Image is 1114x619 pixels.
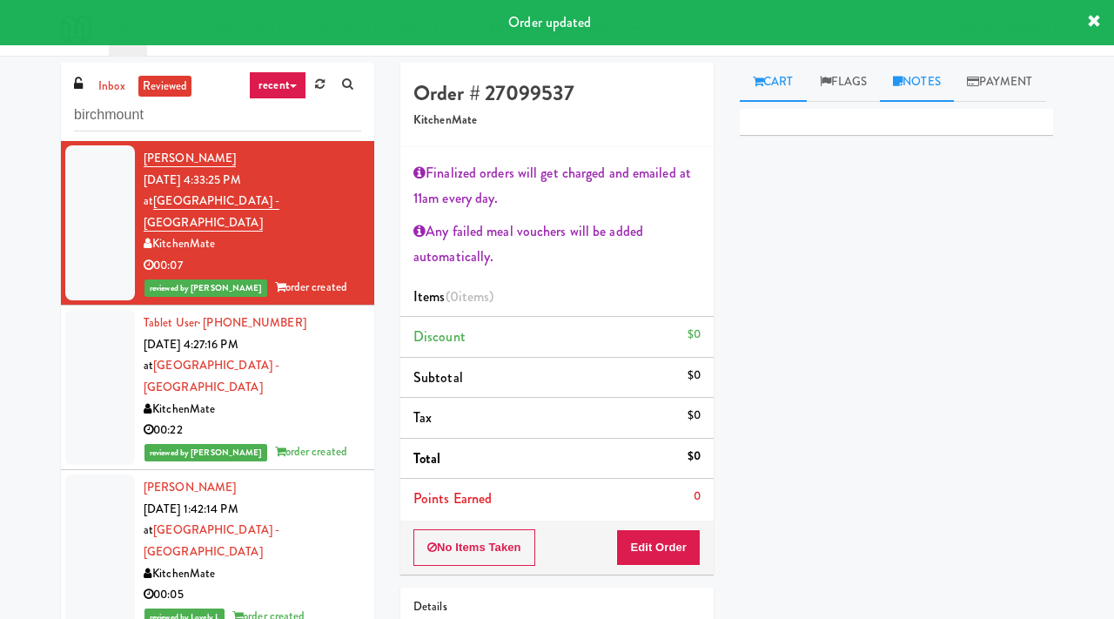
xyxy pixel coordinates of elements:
a: Payment [954,63,1046,102]
h5: KitchenMate [413,114,701,127]
div: $0 [688,405,701,427]
a: Cart [740,63,807,102]
span: Order updated [508,12,591,32]
span: Total [413,448,441,468]
a: [PERSON_NAME] [144,479,236,495]
span: reviewed by [PERSON_NAME] [144,444,267,461]
span: Subtotal [413,367,463,387]
input: Search vision orders [74,99,361,131]
a: Notes [880,63,954,102]
div: 00:22 [144,420,361,441]
span: order created [275,279,347,295]
a: recent [249,71,306,99]
button: Edit Order [616,529,701,566]
span: reviewed by [PERSON_NAME] [144,279,267,297]
li: [PERSON_NAME][DATE] 4:33:25 PM at[GEOGRAPHIC_DATA] - [GEOGRAPHIC_DATA]KitchenMate00:07reviewed by... [61,141,374,306]
span: Items [413,286,493,306]
div: KitchenMate [144,233,361,255]
a: inbox [94,76,130,98]
div: Any failed meal vouchers will be added automatically. [413,219,701,270]
div: $0 [688,324,701,346]
a: [GEOGRAPHIC_DATA] - [GEOGRAPHIC_DATA] [144,357,279,395]
a: [GEOGRAPHIC_DATA] - [GEOGRAPHIC_DATA] [144,192,279,232]
span: Points Earned [413,488,492,508]
button: No Items Taken [413,529,535,566]
a: reviewed [138,76,192,98]
span: (0 ) [446,286,494,306]
div: Details [413,596,701,618]
span: [DATE] 4:27:16 PM at [144,336,238,374]
li: Tablet User· [PHONE_NUMBER][DATE] 4:27:16 PM at[GEOGRAPHIC_DATA] - [GEOGRAPHIC_DATA]KitchenMate00... [61,306,374,470]
a: Flags [807,63,881,102]
span: Tax [413,407,432,427]
div: KitchenMate [144,399,361,421]
div: 0 [694,486,701,508]
span: [DATE] 4:33:25 PM at [144,172,241,210]
a: [PERSON_NAME] [144,150,236,167]
div: Finalized orders will get charged and emailed at 11am every day. [413,160,701,212]
span: · [PHONE_NUMBER] [198,314,306,331]
span: order created [275,443,347,460]
h4: Order # 27099537 [413,82,701,104]
a: Tablet User· [PHONE_NUMBER] [144,314,306,331]
a: [GEOGRAPHIC_DATA] - [GEOGRAPHIC_DATA] [144,521,279,560]
div: 00:05 [144,584,361,606]
div: $0 [688,365,701,387]
span: [DATE] 1:42:14 PM at [144,501,238,539]
div: 00:07 [144,255,361,277]
ng-pluralize: items [459,286,490,306]
span: Discount [413,326,466,347]
div: KitchenMate [144,563,361,585]
div: $0 [688,446,701,468]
